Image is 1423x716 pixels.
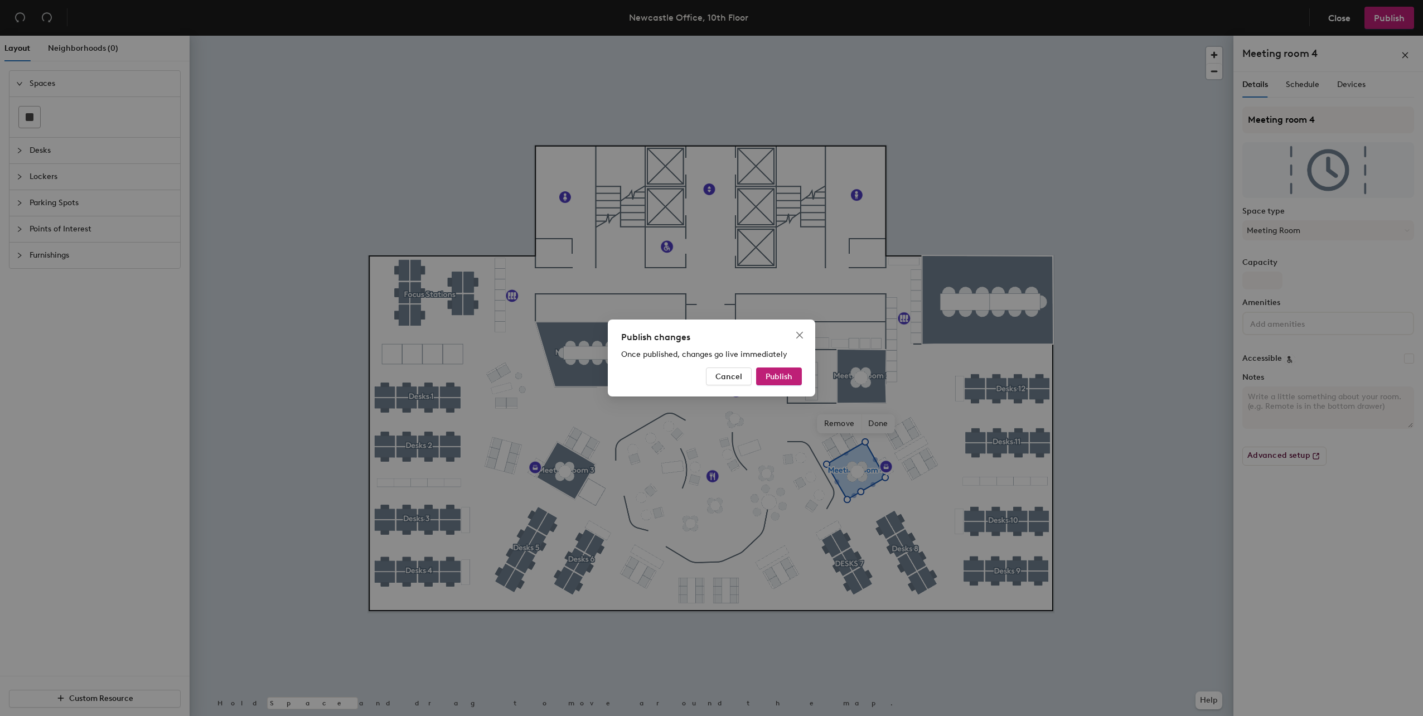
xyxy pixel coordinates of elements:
[795,331,804,340] span: close
[791,326,809,344] button: Close
[766,372,792,381] span: Publish
[756,367,802,385] button: Publish
[706,367,752,385] button: Cancel
[791,331,809,340] span: Close
[621,350,787,359] span: Once published, changes go live immediately
[621,331,802,344] div: Publish changes
[715,372,742,381] span: Cancel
